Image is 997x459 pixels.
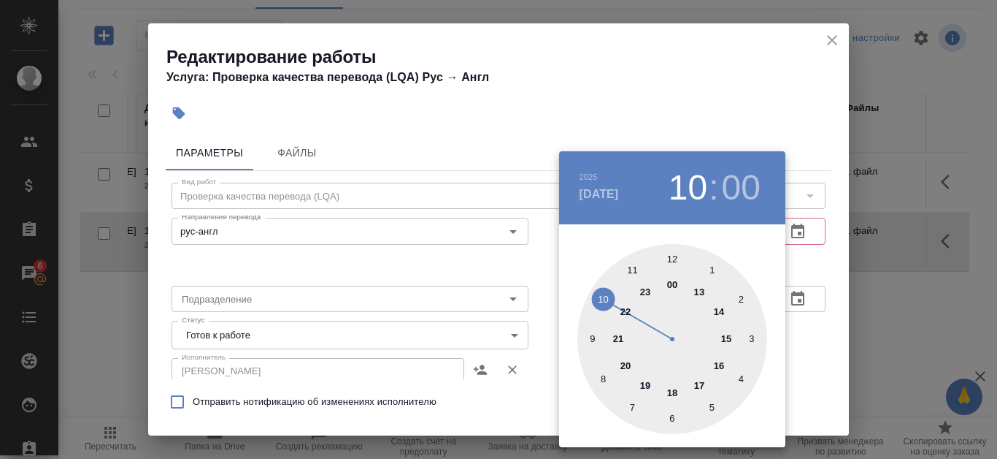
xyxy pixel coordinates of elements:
[669,167,707,208] button: 10
[709,167,718,208] h3: :
[580,172,598,181] button: 2025
[722,167,761,208] button: 00
[580,186,619,203] button: [DATE]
